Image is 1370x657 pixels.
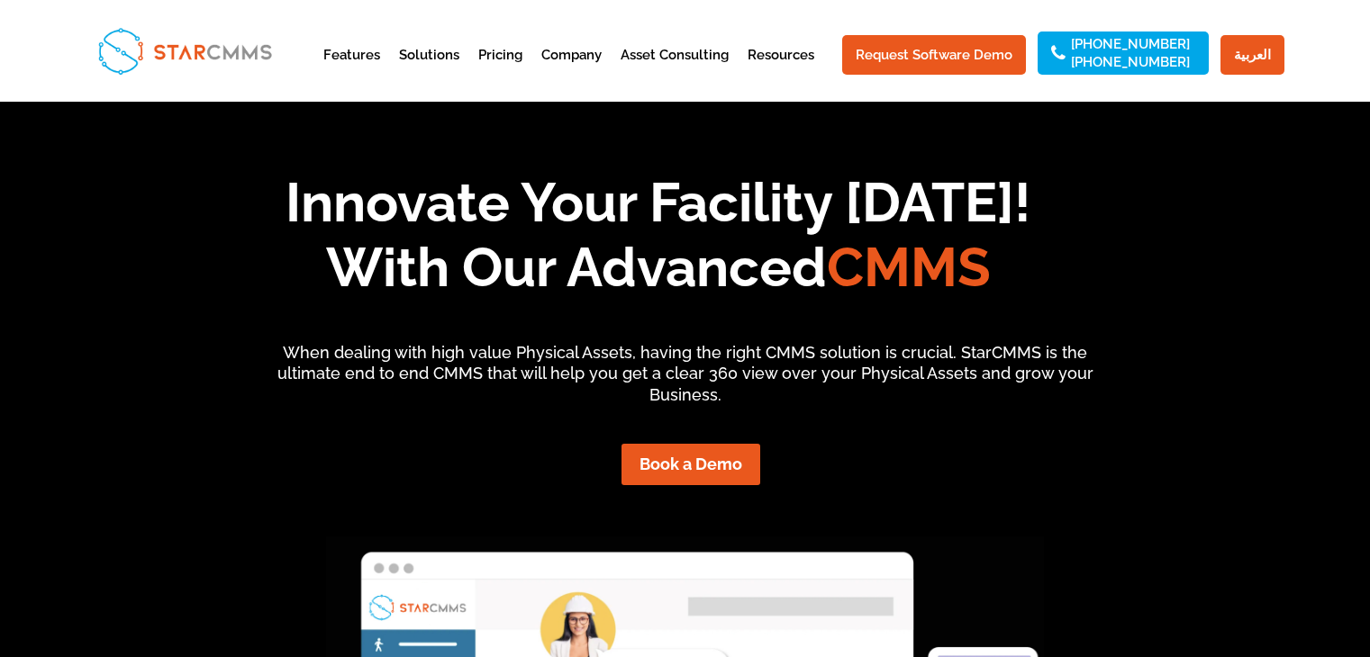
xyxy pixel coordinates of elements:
a: Asset Consulting [621,49,729,93]
a: Request Software Demo [842,35,1026,75]
img: StarCMMS [90,20,279,82]
h1: Innovate Your Facility [DATE]! With Our Advanced [33,170,1284,309]
span: CMMS [827,236,991,299]
p: When dealing with high value Physical Assets, having the right CMMS solution is crucial. StarCMMS... [260,342,1110,406]
a: Pricing [478,49,522,93]
a: العربية [1220,35,1284,75]
a: Book a Demo [621,444,760,484]
a: [PHONE_NUMBER] [1071,38,1190,50]
a: Resources [748,49,814,93]
a: [PHONE_NUMBER] [1071,56,1190,68]
a: Solutions [399,49,459,93]
a: Features [323,49,380,93]
a: Company [541,49,602,93]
